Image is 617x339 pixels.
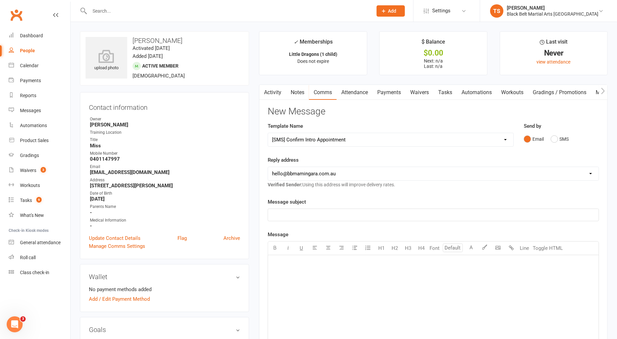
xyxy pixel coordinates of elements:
[90,204,240,210] div: Parents Name
[9,133,70,148] a: Product Sales
[89,101,240,111] h3: Contact information
[20,213,44,218] div: What's New
[286,85,309,100] a: Notes
[9,73,70,88] a: Payments
[259,85,286,100] a: Activity
[337,85,373,100] a: Attendance
[9,193,70,208] a: Tasks 9
[9,178,70,193] a: Workouts
[20,316,26,322] span: 3
[300,245,303,251] span: U
[90,217,240,224] div: Medical Information
[89,285,240,293] li: No payment methods added
[518,242,531,255] button: Line
[20,108,41,113] div: Messages
[388,8,397,14] span: Add
[20,78,41,83] div: Payments
[41,167,46,173] span: 3
[90,156,240,162] strong: 0401147997
[496,85,528,100] a: Workouts
[142,63,178,69] span: Active member
[289,52,337,57] strong: Little Dragons (1 child)
[551,133,569,145] button: SMS
[268,231,288,239] label: Message
[20,93,36,98] div: Reports
[9,88,70,103] a: Reports
[268,156,299,164] label: Reply address
[90,223,240,229] strong: -
[133,73,185,79] span: [DEMOGRAPHIC_DATA]
[7,316,23,332] iframe: Intercom live chat
[89,242,145,250] a: Manage Comms Settings
[401,242,415,255] button: H3
[524,133,544,145] button: Email
[9,265,70,280] a: Class kiosk mode
[90,183,240,189] strong: [STREET_ADDRESS][PERSON_NAME]
[531,242,564,255] button: Toggle HTML
[297,59,329,64] span: Does not expire
[294,39,298,45] i: ✓
[20,153,39,158] div: Gradings
[432,3,451,18] span: Settings
[377,5,405,17] button: Add
[177,234,187,242] a: Flag
[90,150,240,157] div: Mobile Number
[20,168,36,173] div: Waivers
[133,45,170,51] time: Activated [DATE]
[428,242,441,255] button: Font
[507,5,598,11] div: [PERSON_NAME]
[9,103,70,118] a: Messages
[406,85,434,100] a: Waivers
[268,182,302,187] strong: Verified Sender:
[90,116,240,122] div: Owner
[415,242,428,255] button: H4
[9,250,70,265] a: Roll call
[373,85,406,100] a: Payments
[90,137,240,143] div: Title
[90,177,240,183] div: Address
[268,106,599,117] h3: New Message
[90,169,240,175] strong: [EMAIL_ADDRESS][DOMAIN_NAME]
[9,148,70,163] a: Gradings
[443,244,463,252] input: Default
[90,164,240,170] div: Email
[457,85,496,100] a: Automations
[89,326,240,333] h3: Goals
[20,33,43,38] div: Dashboard
[540,38,567,50] div: Last visit
[528,85,591,100] a: Gradings / Promotions
[90,129,240,136] div: Training Location
[9,43,70,58] a: People
[9,163,70,178] a: Waivers 3
[20,48,35,53] div: People
[86,37,243,44] h3: [PERSON_NAME]
[89,295,150,303] a: Add / Edit Payment Method
[88,6,368,16] input: Search...
[309,85,337,100] a: Comms
[20,270,49,275] div: Class check-in
[36,197,42,203] span: 9
[20,255,36,260] div: Roll call
[90,190,240,197] div: Date of Birth
[268,198,306,206] label: Message subject
[490,4,503,18] div: TS
[506,50,601,57] div: Never
[20,198,32,203] div: Tasks
[434,85,457,100] a: Tasks
[295,242,308,255] button: U
[386,58,481,69] p: Next: n/a Last: n/a
[388,242,401,255] button: H2
[375,242,388,255] button: H1
[20,183,40,188] div: Workouts
[386,50,481,57] div: $0.00
[294,38,333,50] div: Memberships
[20,63,39,68] div: Calendar
[9,118,70,133] a: Automations
[20,123,47,128] div: Automations
[90,122,240,128] strong: [PERSON_NAME]
[86,50,127,72] div: upload photo
[9,28,70,43] a: Dashboard
[464,242,478,255] button: A
[524,122,541,130] label: Send by
[9,208,70,223] a: What's New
